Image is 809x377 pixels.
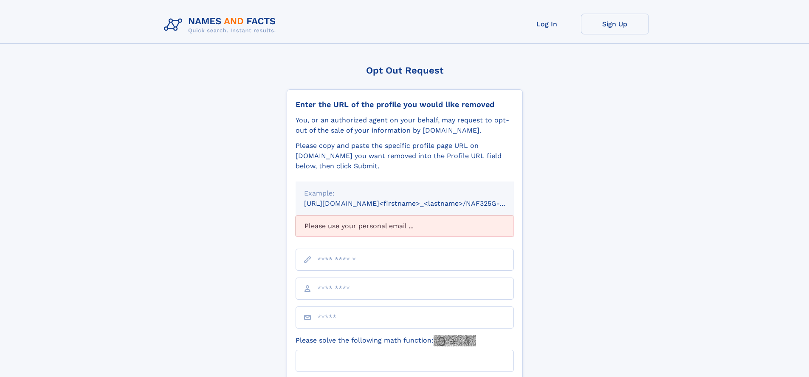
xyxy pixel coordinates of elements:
label: Please solve the following math function: [296,335,476,346]
div: Please copy and paste the specific profile page URL on [DOMAIN_NAME] you want removed into the Pr... [296,141,514,171]
div: Enter the URL of the profile you would like removed [296,100,514,109]
img: Logo Names and Facts [161,14,283,37]
small: [URL][DOMAIN_NAME]<firstname>_<lastname>/NAF325G-xxxxxxxx [304,199,530,207]
a: Log In [513,14,581,34]
div: You, or an authorized agent on your behalf, may request to opt-out of the sale of your informatio... [296,115,514,136]
a: Sign Up [581,14,649,34]
div: Example: [304,188,505,198]
div: Please use your personal email ... [296,215,514,237]
div: Opt Out Request [287,65,523,76]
